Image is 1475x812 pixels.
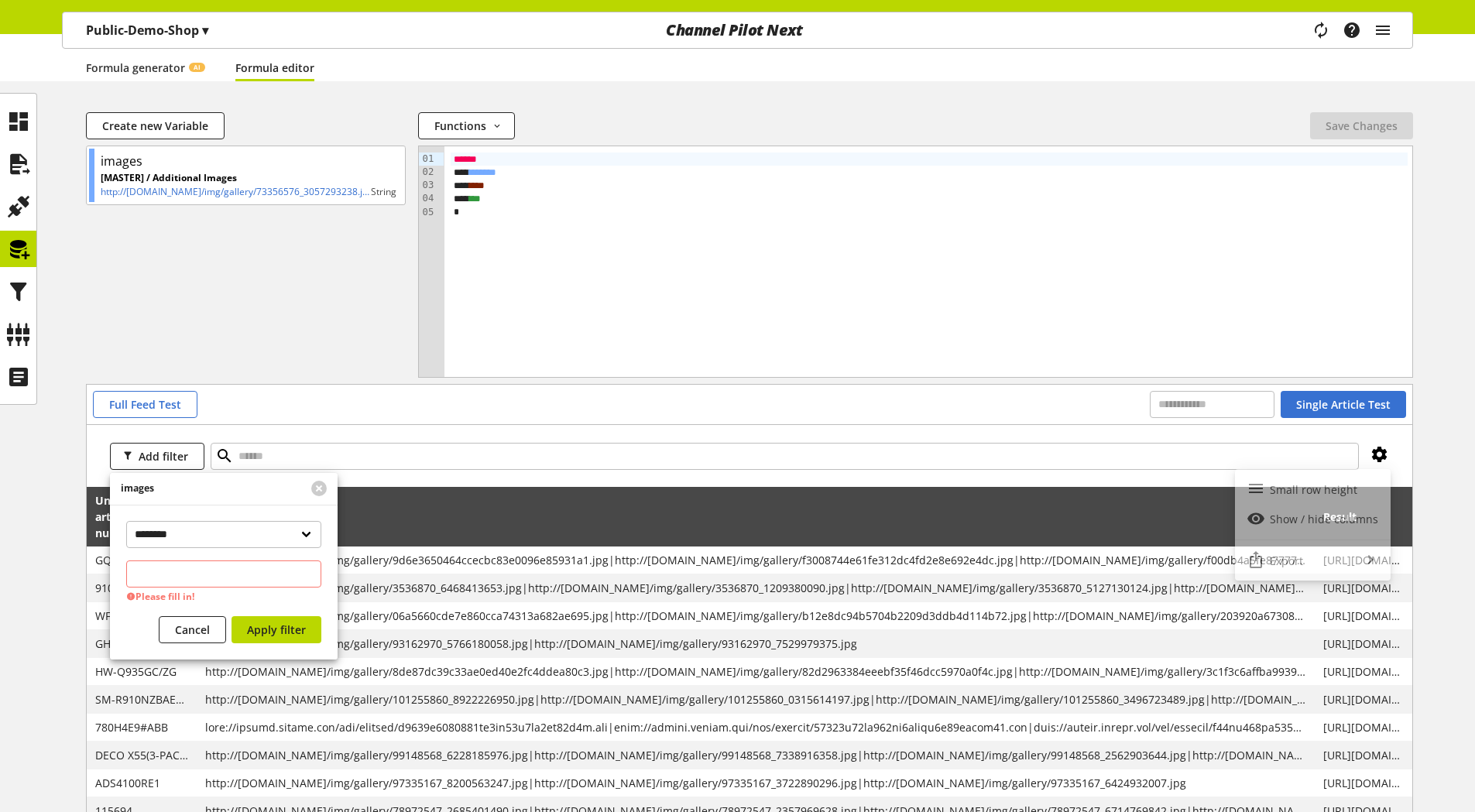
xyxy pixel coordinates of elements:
span: http://images.icecat.biz/img/gallery/21036b49cf032ea3cbdab8f74abbbd19.jpg [1323,719,1404,735]
span: http://images.icecat.biz/img/gallery/99148568_7338916358.jpg [1323,747,1404,763]
span: DECO X55(3-PACK) [95,747,190,763]
span: Unique article number [95,492,159,541]
button: Single Article Test [1281,391,1406,418]
div: 04 [419,192,437,205]
span: HW-Q935GC/ZG [95,663,190,680]
span: 910-001356 [95,580,190,596]
span: Show / hide columns [1270,511,1378,527]
div: images [110,473,300,505]
div: images [101,152,142,170]
p: Public-Demo-Shop [86,21,208,39]
span: http://images.icecat.biz/img/gallery/93162970_7529979375.jpg [1323,636,1404,652]
p: [MASTER] / Additional Images [101,171,371,185]
span: http://images.icecat.biz/img/gallery/82d2963384eeebf35f46dcc5970a0f4c.jpg [1323,663,1404,680]
span: Add filter [139,448,188,464]
span: http://images.icecat.biz/img/gallery/97335167_8200563247.jpg|http://images.icecat.biz/img/gallery... [205,775,1307,791]
div: 01 [419,152,437,166]
div: 03 [419,179,437,192]
nav: main navigation [62,12,1413,49]
span: http://images.icecat.biz/img/gallery/06a5660cde7e860cca74313a682ae695.jpg|http://images.icecat.bi... [205,608,1307,624]
span: GQ55LS03BGUXZG [95,552,190,568]
button: Functions [418,112,515,139]
p: Please fill in! [126,590,321,604]
button: Apply filter [232,616,321,643]
span: Small row height [1270,481,1357,498]
a: Formula editor [235,60,314,76]
span: http://images.icecat.biz/img/gallery/101255860_8922226950.jpg|http://images.icecat.biz/img/galler... [205,691,1307,708]
div: 02 [419,166,437,179]
button: Cancel [159,616,226,643]
span: ▾ [202,22,208,39]
span: WFC700NB.CE7 [95,608,190,624]
span: http://images.icecat.biz/img/gallery/3536870_1209380090.jpg [1323,580,1404,596]
div: 05 [419,206,437,219]
span: GHF1070 [95,636,190,652]
span: SM-R910NZBAEUE [95,691,190,708]
div: string [371,185,396,199]
span: Create new Variable [102,118,208,134]
span: Full Feed Test [109,396,181,413]
span: http://images.icecat.biz/img/gallery/8de87dc39c33ae0ed40e2fc4ddea80c3.jpg|http://images.icecat.bi... [205,663,1307,680]
span: http://images.icecat.biz/img/gallery/99148568_6228185976.jpg|http://images.icecat.biz/img/gallery... [205,747,1307,763]
button: Add filter [110,443,204,470]
p: http://images.icecat.biz/img/gallery/73356576_3057293238.jpg|http://images.icecat.biz/img/gallery... [101,185,371,199]
span: http://images.icecat.biz/img/gallery/93162970_5766180058.jpg|http://images.icecat.biz/img/gallery... [205,636,1307,652]
span: http://images.icecat.biz/img/gallery/b12e8dc94b5704b2209d3ddb4d114b72.jpg [1323,608,1404,624]
span: Apply filter [247,622,306,638]
span: 780H4E9#ABB [95,719,190,735]
button: Create new Variable [86,112,225,139]
button: Full Feed Test [93,391,197,418]
span: Cancel [175,622,210,638]
span: http://images.icecat.biz/img/gallery/9d6e3650464ccecbc83e0096e85931a1.jpg|http://images.icecat.bi... [205,552,1307,568]
button: Save Changes [1310,112,1413,139]
a: Formula generatorAI [86,60,204,76]
span: Save Changes [1326,118,1398,134]
span: ADS4100RE1 [95,775,190,791]
span: Functions [434,118,486,134]
span: http://images.icecat.biz/img/gallery/101255860_0315614197.jpg [1323,691,1404,708]
span: Single Article Test [1296,396,1391,413]
span: http://images.icecat.biz/img/gallery/97335167_3722890296.jpg [1323,775,1404,791]
span: http://images.icecat.biz/img/gallery/e5328d3469338ce6af62f4de4aa32a8c.jpg|http://images.icecat.bi... [205,719,1307,735]
span: http://images.icecat.biz/img/gallery/3536870_6468413653.jpg|http://images.icecat.biz/img/gallery/... [205,580,1307,596]
span: AI [194,63,201,72]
